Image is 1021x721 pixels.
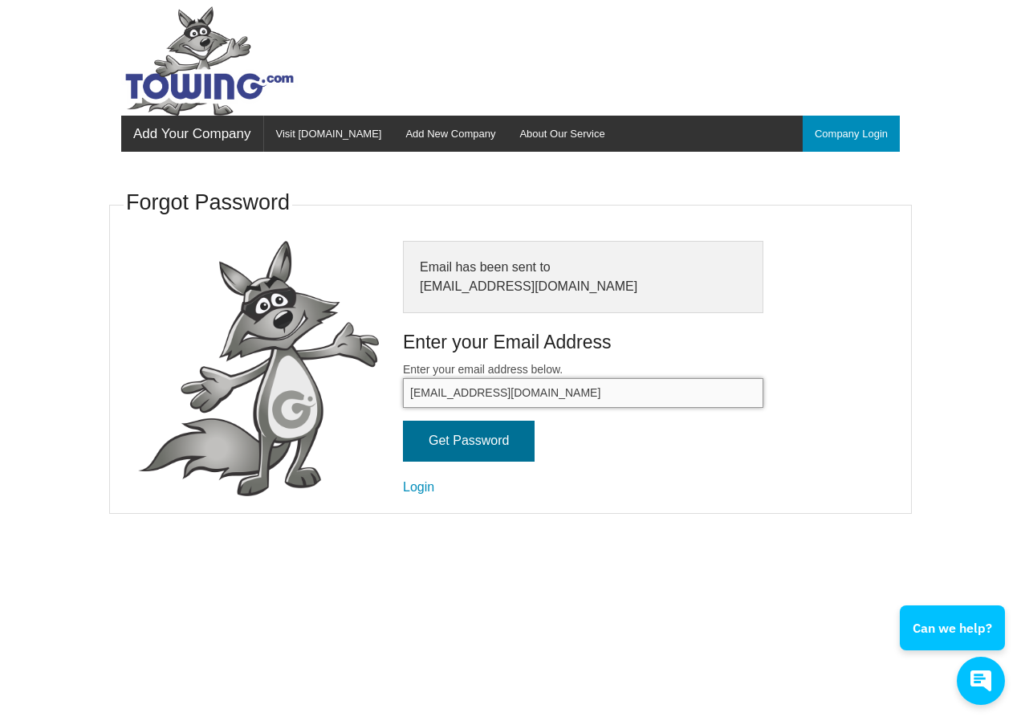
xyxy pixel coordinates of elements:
[403,480,434,494] a: Login
[803,116,900,152] a: Company Login
[138,241,379,497] img: fox-Presenting.png
[403,241,763,313] div: Email has been sent to [EMAIL_ADDRESS][DOMAIN_NAME]
[121,116,263,152] a: Add Your Company
[888,561,1021,721] iframe: Conversations
[126,188,290,218] h3: Forgot Password
[264,116,394,152] a: Visit [DOMAIN_NAME]
[403,378,763,408] input: Enter your email address below.
[403,329,763,355] h4: Enter your Email Address
[121,6,298,116] img: Towing.com Logo
[507,116,616,152] a: About Our Service
[403,361,763,408] label: Enter your email address below.
[403,421,535,462] input: Get Password
[393,116,507,152] a: Add New Company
